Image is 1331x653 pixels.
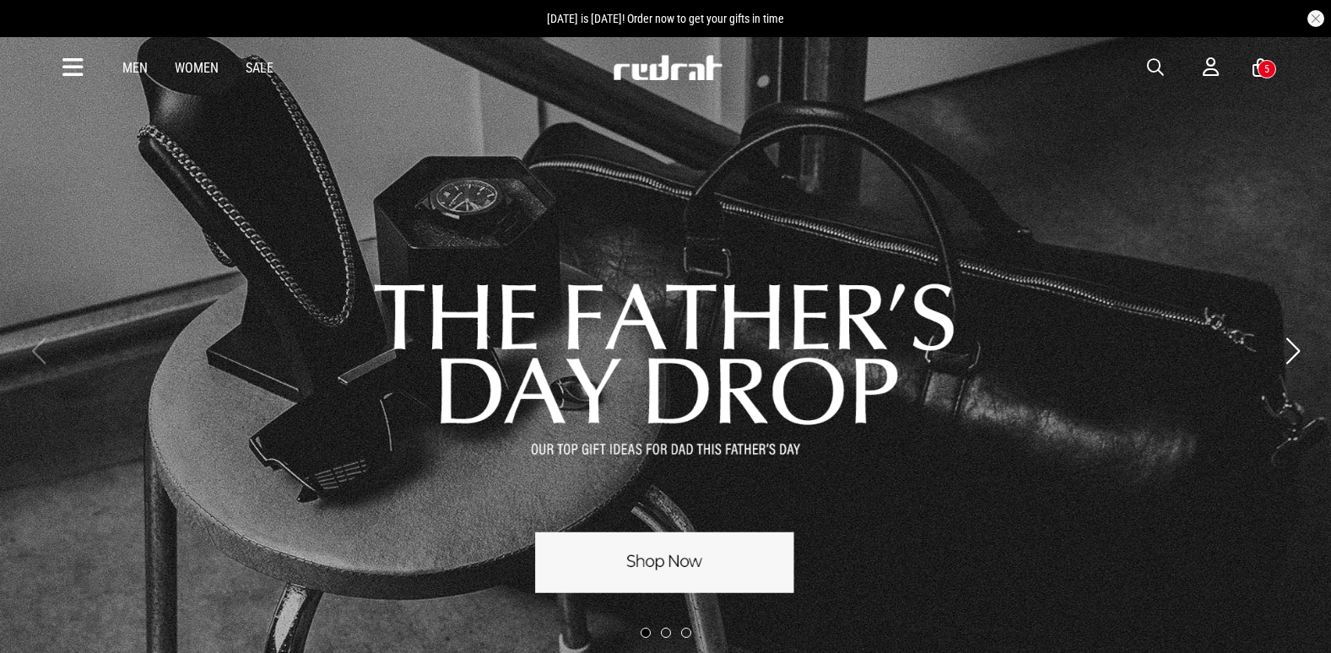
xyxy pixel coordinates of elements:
[612,55,723,80] img: Redrat logo
[1264,63,1269,75] div: 5
[122,60,148,76] a: Men
[246,60,273,76] a: Sale
[1253,59,1269,77] a: 5
[1281,332,1304,370] button: Next slide
[175,60,219,76] a: Women
[547,12,784,25] span: [DATE] is [DATE]! Order now to get your gifts in time
[27,332,50,370] button: Previous slide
